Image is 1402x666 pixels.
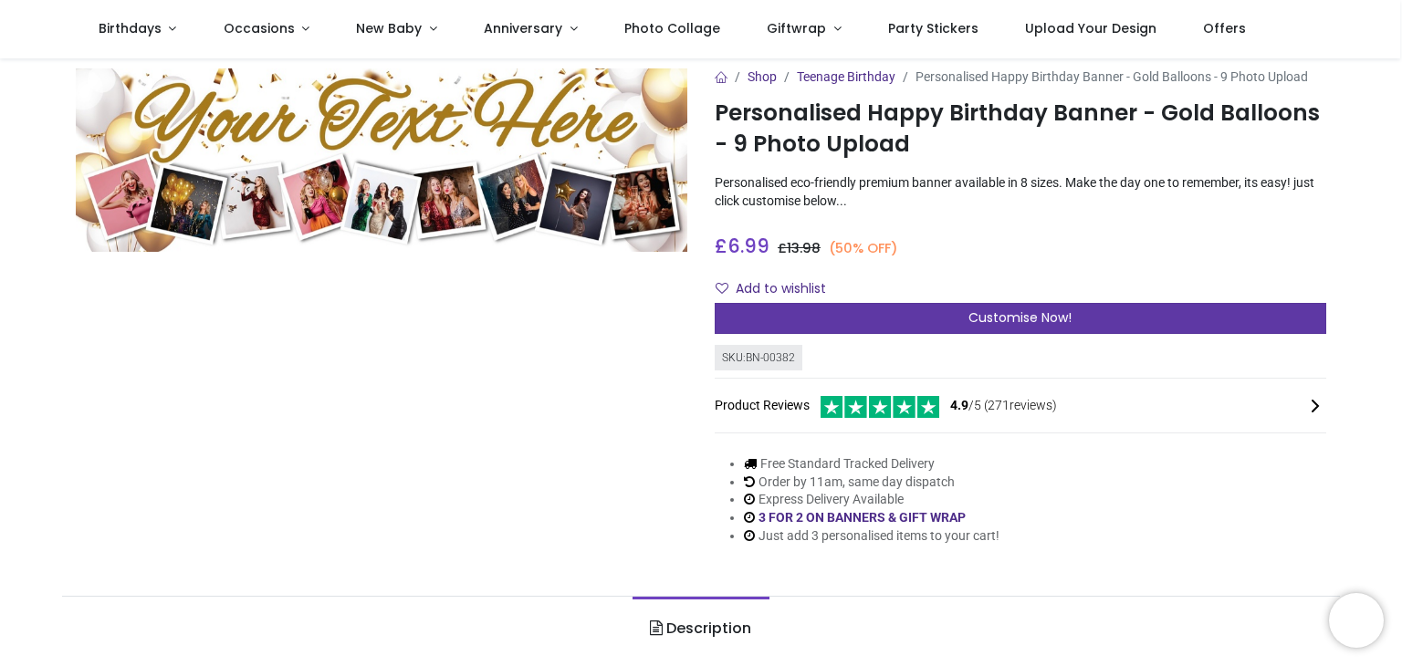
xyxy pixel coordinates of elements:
[950,397,1057,415] span: /5 ( 271 reviews)
[1203,19,1246,37] span: Offers
[744,491,999,509] li: Express Delivery Available
[778,239,821,257] span: £
[99,19,162,37] span: Birthdays
[767,19,826,37] span: Giftwrap
[715,274,842,305] button: Add to wishlistAdd to wishlist
[715,393,1326,418] div: Product Reviews
[888,19,978,37] span: Party Stickers
[715,345,802,371] div: SKU: BN-00382
[715,233,769,259] span: £
[715,98,1326,161] h1: Personalised Happy Birthday Banner - Gold Balloons - 9 Photo Upload
[624,19,720,37] span: Photo Collage
[787,239,821,257] span: 13.98
[968,308,1072,327] span: Customise Now!
[356,19,422,37] span: New Baby
[1329,593,1384,648] iframe: Brevo live chat
[744,527,999,546] li: Just add 3 personalised items to your cart!
[1025,19,1156,37] span: Upload Your Design
[829,239,898,258] small: (50% OFF)
[716,282,728,295] i: Add to wishlist
[759,510,966,525] a: 3 FOR 2 ON BANNERS & GIFT WRAP
[633,597,769,661] a: Description
[715,174,1326,210] p: Personalised eco-friendly premium banner available in 8 sizes. Make the day one to remember, its ...
[748,69,777,84] a: Shop
[727,233,769,259] span: 6.99
[76,68,687,252] img: Personalised Happy Birthday Banner - Gold Balloons - 9 Photo Upload
[915,69,1308,84] span: Personalised Happy Birthday Banner - Gold Balloons - 9 Photo Upload
[797,69,895,84] a: Teenage Birthday
[950,398,968,412] span: 4.9
[224,19,295,37] span: Occasions
[484,19,562,37] span: Anniversary
[744,455,999,473] li: Free Standard Tracked Delivery
[744,473,999,492] li: Order by 11am, same day dispatch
